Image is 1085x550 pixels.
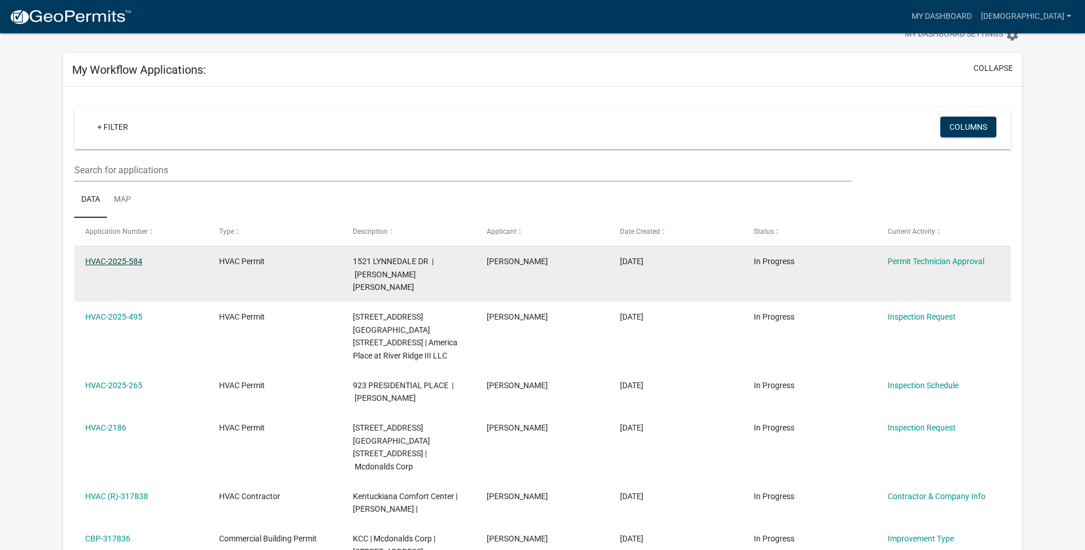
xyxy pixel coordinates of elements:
[88,117,137,137] a: + Filter
[74,218,208,245] datatable-header-cell: Application Number
[208,218,342,245] datatable-header-cell: Type
[487,257,548,266] span: Rebecca
[353,381,454,403] span: 923 PRESIDENTIAL PLACE | Aikman Mindy
[342,218,476,245] datatable-header-cell: Description
[620,534,643,543] span: 09/30/2024
[353,492,458,514] span: Kentuckiana Comfort Center | Rebecca Slahta |
[219,228,234,236] span: Type
[353,312,458,360] span: 301 SALEM ROAD 301 Salem Road | America Place at River Ridge III LLC
[940,117,996,137] button: Columns
[487,423,548,432] span: Rebecca
[620,381,643,390] span: 04/22/2025
[976,6,1076,27] a: [DEMOGRAPHIC_DATA]
[620,423,643,432] span: 10/01/2024
[907,6,976,27] a: My Dashboard
[905,28,1003,42] span: My Dashboard Settings
[888,423,956,432] a: Inspection Request
[353,257,434,292] span: 1521 LYNNEDALE DR | Moran Cory James
[85,381,142,390] a: HVAC-2025-265
[74,182,107,218] a: Data
[754,257,794,266] span: In Progress
[219,257,265,266] span: HVAC Permit
[888,228,935,236] span: Current Activity
[487,228,516,236] span: Applicant
[620,228,660,236] span: Date Created
[754,534,794,543] span: In Progress
[85,228,148,236] span: Application Number
[219,423,265,432] span: HVAC Permit
[85,423,126,432] a: HVAC-2186
[475,218,609,245] datatable-header-cell: Applicant
[72,63,206,77] h5: My Workflow Applications:
[754,312,794,321] span: In Progress
[888,492,985,501] a: Contractor & Company Info
[754,381,794,390] span: In Progress
[888,312,956,321] a: Inspection Request
[85,534,130,543] a: CBP-317836
[487,312,548,321] span: Rebecca
[754,492,794,501] span: In Progress
[620,312,643,321] span: 08/08/2025
[888,257,984,266] a: Permit Technician Approval
[609,218,743,245] datatable-header-cell: Date Created
[754,228,774,236] span: Status
[107,182,138,218] a: Map
[487,381,548,390] span: Rebecca
[754,423,794,432] span: In Progress
[888,381,959,390] a: Inspection Schedule
[487,534,548,543] span: Rebecca
[74,158,852,182] input: Search for applications
[888,534,954,543] a: Improvement Type
[353,423,430,471] span: 3000 E 10TH ST 3000 E 10th Street | Mcdonalds Corp
[877,218,1011,245] datatable-header-cell: Current Activity
[85,257,142,266] a: HVAC-2025-584
[487,492,548,501] span: Rebecca
[85,492,148,501] a: HVAC (R)-317838
[219,381,265,390] span: HVAC Permit
[743,218,877,245] datatable-header-cell: Status
[896,23,1028,46] button: My Dashboard Settingssettings
[85,312,142,321] a: HVAC-2025-495
[219,492,280,501] span: HVAC Contractor
[219,534,317,543] span: Commercial Building Permit
[219,312,265,321] span: HVAC Permit
[1005,28,1019,42] i: settings
[620,492,643,501] span: 09/30/2024
[620,257,643,266] span: 09/22/2025
[973,62,1013,74] button: collapse
[353,228,388,236] span: Description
